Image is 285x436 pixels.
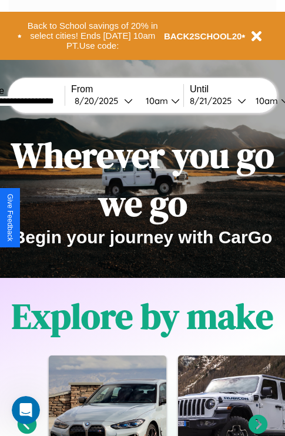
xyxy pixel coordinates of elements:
button: 10am [136,95,183,107]
h1: Explore by make [12,292,273,340]
div: 8 / 21 / 2025 [190,95,237,106]
div: 10am [250,95,281,106]
button: 8/20/2025 [71,95,136,107]
div: 10am [140,95,171,106]
iframe: Intercom live chat [12,396,40,424]
div: Give Feedback [6,194,14,242]
label: From [71,84,183,95]
div: 8 / 20 / 2025 [75,95,124,106]
b: BACK2SCHOOL20 [164,31,242,41]
button: Back to School savings of 20% in select cities! Ends [DATE] 10am PT.Use code: [22,18,164,54]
